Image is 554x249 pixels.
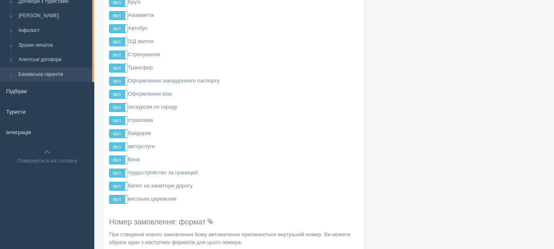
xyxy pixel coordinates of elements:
[109,37,358,46] p: З/Д квиток
[15,38,92,53] a: Зразки печаток
[109,117,128,125] label: вкл
[109,116,358,125] p: страховка
[109,169,128,177] label: вкл
[109,195,128,203] label: вкл
[109,182,128,190] label: вкл
[109,103,128,112] label: вкл
[109,142,358,151] p: автоуслуги
[109,51,128,59] label: вкл
[109,90,128,98] label: вкл
[109,64,358,73] p: Трансфер
[109,11,358,20] p: Авіаквиток
[15,53,92,67] a: Агентські договори
[109,64,128,72] label: вкл
[15,9,92,23] a: [PERSON_NAME]
[109,11,128,20] label: вкл
[109,77,358,86] p: Оформлення закордонного паспорту
[15,23,92,38] a: Інфолист
[109,25,128,33] label: вкл
[109,231,358,246] p: При створенні нового замовлення йому автоматично присвоюється внутрішній номер. Ви можете обрати ...
[109,24,358,33] p: Автобус
[109,218,358,226] h4: Номер замовлення: формат
[109,155,358,164] p: Виза
[109,143,128,151] label: вкл
[15,67,92,82] a: Банківська гарантія
[109,103,358,112] p: экскурсия по городу
[109,90,358,99] p: Оформлення візи
[109,195,358,204] p: весільна церемонія
[109,156,128,164] label: вкл
[109,38,128,46] label: вкл
[109,77,128,85] label: вкл
[109,130,128,138] label: вкл
[109,169,358,178] p: трудостройство за границей
[109,50,358,59] p: Страхування
[109,129,358,138] p: байдарки
[109,182,358,191] p: билет на канатную дорогу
